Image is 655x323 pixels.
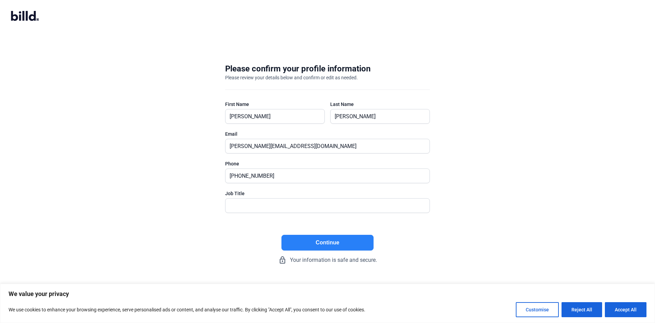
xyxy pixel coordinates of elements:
p: We use cookies to enhance your browsing experience, serve personalised ads or content, and analys... [9,306,365,314]
div: Phone [225,160,430,167]
input: (XXX) XXX-XXXX [225,169,422,183]
div: Email [225,131,430,137]
div: Job Title [225,190,430,197]
p: We value your privacy [9,290,646,298]
button: Accept All [605,302,646,317]
button: Continue [281,235,374,251]
mat-icon: lock_outline [278,256,287,264]
div: Last Name [330,101,430,108]
button: Reject All [562,302,602,317]
div: Please review your details below and confirm or edit as needed. [225,74,358,81]
div: Your information is safe and secure. [225,256,430,264]
button: Customise [516,302,559,317]
div: First Name [225,101,325,108]
div: Please confirm your profile information [225,63,370,74]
